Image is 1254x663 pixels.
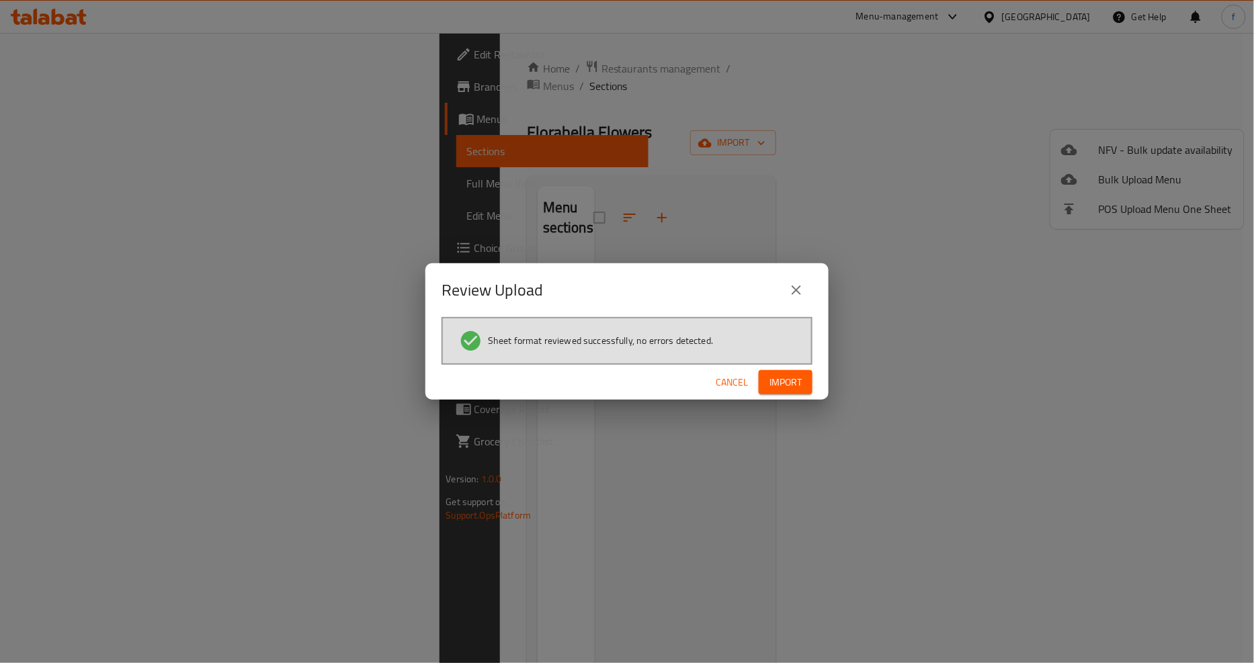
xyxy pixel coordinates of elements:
[759,370,812,395] button: Import
[710,370,753,395] button: Cancel
[442,279,543,301] h2: Review Upload
[769,374,802,391] span: Import
[488,334,713,347] span: Sheet format reviewed successfully, no errors detected.
[716,374,748,391] span: Cancel
[780,274,812,306] button: close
